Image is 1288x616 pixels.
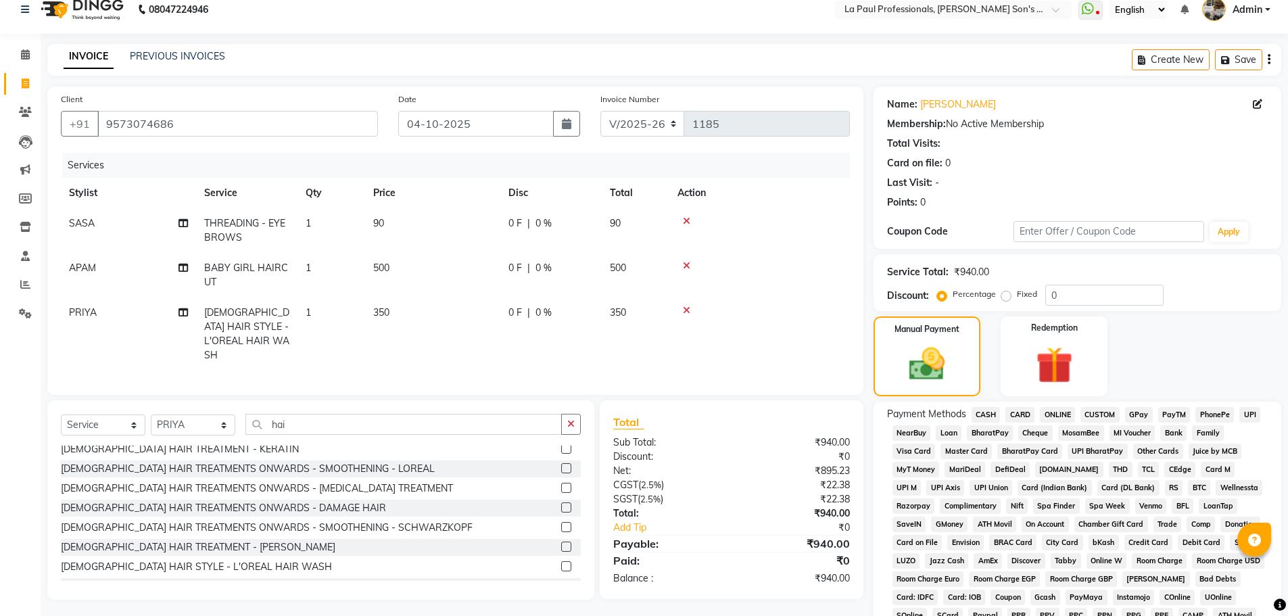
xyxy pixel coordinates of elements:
[1239,407,1260,423] span: UPI
[535,261,552,275] span: 0 %
[508,216,522,231] span: 0 F
[1124,535,1173,550] span: Credit Card
[940,444,992,459] span: Master Card
[61,93,82,105] label: Client
[887,265,949,279] div: Service Total:
[61,462,435,476] div: [DEMOGRAPHIC_DATA] HAIR TREATMENTS ONWARDS - SMOOTHENING - LOREAL
[1033,498,1080,514] span: Spa Finder
[991,590,1025,605] span: Coupon
[1192,425,1224,441] span: Family
[500,178,602,208] th: Disc
[732,435,860,450] div: ₹940.00
[603,552,732,569] div: Paid:
[306,262,311,274] span: 1
[398,93,416,105] label: Date
[1133,444,1183,459] span: Other Cards
[1040,407,1075,423] span: ONLINE
[603,464,732,478] div: Net:
[1017,288,1037,300] label: Fixed
[61,579,318,594] div: [DEMOGRAPHIC_DATA] HAIR STYLE - BLOWDRY SHORT
[204,306,289,361] span: [DEMOGRAPHIC_DATA] HAIR STYLE - L'OREAL HAIR WASH
[61,111,99,137] button: +91
[603,450,732,464] div: Discount:
[610,262,626,274] span: 500
[603,521,753,535] a: Add Tip
[887,97,917,112] div: Name:
[940,498,1001,514] span: Complimentary
[1132,49,1210,70] button: Create New
[297,178,365,208] th: Qty
[1201,462,1235,477] span: Card M
[935,176,939,190] div: -
[925,553,968,569] span: Jazz Cash
[895,323,959,335] label: Manual Payment
[1013,221,1204,242] input: Enter Offer / Coupon Code
[61,501,386,515] div: [DEMOGRAPHIC_DATA] HAIR TREATMENTS ONWARDS - DAMAGE HAIR
[130,50,225,62] a: PREVIOUS INVOICES
[1080,407,1120,423] span: CUSTOM
[603,536,732,552] div: Payable:
[1165,480,1183,496] span: RS
[97,111,378,137] input: Search by Name/Mobile/Email/Code
[892,498,935,514] span: Razorpay
[603,478,732,492] div: ( )
[1200,590,1236,605] span: UOnline
[1042,535,1083,550] span: City Card
[1132,553,1187,569] span: Room Charge
[1074,517,1148,532] span: Chamber Gift Card
[892,480,922,496] span: UPI M
[1160,425,1187,441] span: Bank
[1005,407,1034,423] span: CARD
[61,560,332,574] div: [DEMOGRAPHIC_DATA] HAIR STYLE - L'OREAL HAIR WASH
[600,93,659,105] label: Invoice Number
[306,217,311,229] span: 1
[613,415,644,429] span: Total
[1220,517,1260,532] span: Donation
[204,262,288,288] span: BABY GIRL HAIRCUT
[64,45,114,69] a: INVOICE
[887,117,1268,131] div: No Active Membership
[892,553,920,569] span: LUZO
[732,571,860,586] div: ₹940.00
[1024,342,1084,388] img: _gift.svg
[732,552,860,569] div: ₹0
[1210,222,1248,242] button: Apply
[973,517,1016,532] span: ATH Movil
[1233,3,1262,17] span: Admin
[1125,407,1153,423] span: GPay
[1199,498,1237,514] span: LoanTap
[603,492,732,506] div: ( )
[1153,517,1182,532] span: Trade
[602,178,669,208] th: Total
[204,217,285,243] span: THREADING - EYEBROWS
[1045,571,1117,587] span: Room Charge GBP
[1018,480,1092,496] span: Card (Indian Bank)
[892,462,940,477] span: MyT Money
[1187,517,1215,532] span: Comp
[365,178,500,208] th: Price
[1087,553,1127,569] span: Online W
[753,521,860,535] div: ₹0
[887,137,940,151] div: Total Visits:
[972,407,1001,423] span: CASH
[892,535,943,550] span: Card on File
[1097,480,1160,496] span: Card (DL Bank)
[920,97,996,112] a: [PERSON_NAME]
[1172,498,1193,514] span: BFL
[936,425,961,441] span: Loan
[535,216,552,231] span: 0 %
[1160,590,1195,605] span: COnline
[892,517,926,532] span: SaveIN
[1178,535,1224,550] span: Debit Card
[953,288,996,300] label: Percentage
[61,540,335,554] div: [DEMOGRAPHIC_DATA] HAIR TREATMENT - [PERSON_NAME]
[1215,49,1262,70] button: Save
[62,153,860,178] div: Services
[1113,590,1155,605] span: Instamojo
[1051,553,1081,569] span: Tabby
[1189,444,1242,459] span: Juice by MCB
[527,261,530,275] span: |
[603,506,732,521] div: Total:
[892,590,938,605] span: Card: IDFC
[943,590,985,605] span: Card: IOB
